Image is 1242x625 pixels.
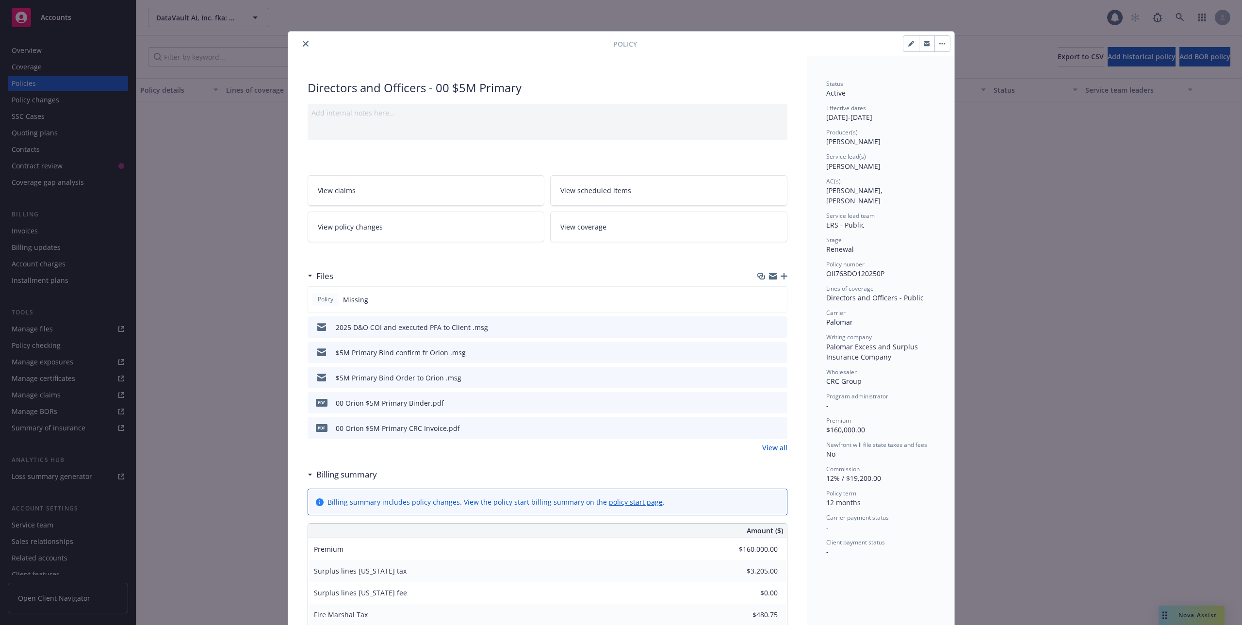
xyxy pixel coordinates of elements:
span: [PERSON_NAME], [PERSON_NAME] [826,186,884,205]
div: [DATE] - [DATE] [826,104,935,122]
a: View scheduled items [550,175,787,206]
span: Service lead team [826,212,875,220]
span: Producer(s) [826,128,858,136]
div: Add internal notes here... [311,108,784,118]
span: Amount ($) [747,526,783,536]
div: Directors and Officers - Public [826,293,935,303]
button: download file [759,373,767,383]
span: Surplus lines [US_STATE] tax [314,566,407,576]
div: Billing summary includes policy changes. View the policy start billing summary on the . [327,497,665,507]
div: Files [308,270,333,282]
span: Palomar Excess and Surplus Insurance Company [826,342,920,362]
span: $160,000.00 [826,425,865,434]
span: pdf [316,399,327,406]
span: Effective dates [826,104,866,112]
h3: Files [316,270,333,282]
span: CRC Group [826,377,862,386]
button: preview file [775,322,784,332]
span: Premium [314,544,343,554]
input: 0.00 [720,542,784,557]
span: 12% / $19,200.00 [826,474,881,483]
button: preview file [775,398,784,408]
span: Active [826,88,846,98]
button: preview file [775,373,784,383]
span: Newfront will file state taxes and fees [826,441,927,449]
span: pdf [316,424,327,431]
div: 00 Orion $5M Primary Binder.pdf [336,398,444,408]
span: Missing [343,295,368,305]
h3: Billing summary [316,468,377,481]
a: policy start page [609,497,663,507]
span: Client payment status [826,538,885,546]
span: Surplus lines [US_STATE] fee [314,588,407,597]
div: $5M Primary Bind Order to Orion .msg [336,373,461,383]
span: Carrier payment status [826,513,889,522]
input: 0.00 [720,608,784,622]
span: [PERSON_NAME] [826,137,881,146]
a: View claims [308,175,545,206]
button: download file [759,322,767,332]
span: View claims [318,185,356,196]
span: View scheduled items [560,185,631,196]
span: Lines of coverage [826,284,874,293]
span: Policy term [826,489,856,497]
span: Carrier [826,309,846,317]
span: Policy number [826,260,865,268]
button: preview file [775,423,784,433]
span: Palomar [826,317,853,327]
span: - [826,547,829,556]
span: View policy changes [318,222,383,232]
span: Service lead(s) [826,152,866,161]
span: Premium [826,416,851,425]
a: View all [762,443,787,453]
a: View coverage [550,212,787,242]
span: Renewal [826,245,854,254]
div: 2025 D&O COI and executed PFA to Client .msg [336,322,488,332]
span: Fire Marshal Tax [314,610,368,619]
span: AC(s) [826,177,841,185]
input: 0.00 [720,564,784,578]
span: Writing company [826,333,872,341]
button: preview file [775,347,784,358]
button: download file [759,423,767,433]
button: download file [759,398,767,408]
span: Commission [826,465,860,473]
span: 12 months [826,498,861,507]
button: download file [759,347,767,358]
span: ERS - Public [826,220,865,230]
span: OII763DO120250P [826,269,884,278]
span: View coverage [560,222,606,232]
div: Billing summary [308,468,377,481]
span: - [826,401,829,410]
span: Program administrator [826,392,888,400]
input: 0.00 [720,586,784,600]
span: No [826,449,835,459]
span: Policy [316,295,335,304]
span: - [826,523,829,532]
div: Directors and Officers - 00 $5M Primary [308,80,787,96]
div: $5M Primary Bind confirm fr Orion .msg [336,347,466,358]
a: View policy changes [308,212,545,242]
span: [PERSON_NAME] [826,162,881,171]
span: Wholesaler [826,368,857,376]
span: Stage [826,236,842,244]
span: Policy [613,39,637,49]
button: close [300,38,311,49]
div: 00 Orion $5M Primary CRC Invoice.pdf [336,423,460,433]
span: Status [826,80,843,88]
